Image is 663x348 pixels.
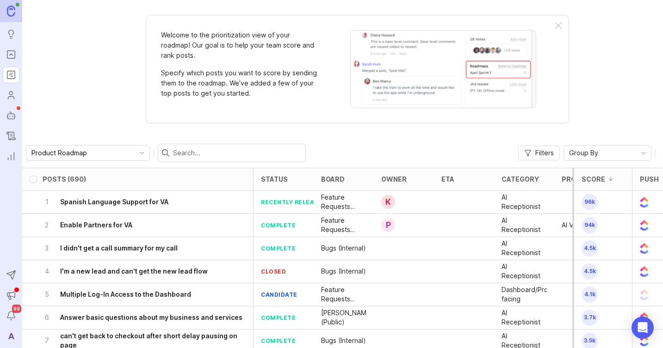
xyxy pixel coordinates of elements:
[43,306,253,329] button: 6Answer basic questions about my business and services
[43,260,253,283] button: 4I'm a new lead and can't get the new lead flow
[502,262,547,281] p: AI Receptionist
[60,290,191,299] h6: Multiple Log-In Access to the Dashboard
[60,197,168,207] h6: Spanish Language Support for VA
[564,145,651,161] div: toggle menu
[161,30,318,61] p: Welcome to the prioritization view of your roadmap! Our goal is to help your team score and rank ...
[261,221,296,229] div: complete
[350,30,536,108] img: When viewing a post, you can send it to a roadmap
[31,148,134,158] input: Product Roadmap
[562,176,626,183] div: ProductboardID
[321,267,366,276] p: Bugs (Internal)
[640,306,649,329] img: ClickUp Logo
[261,268,286,275] div: closed
[3,26,19,43] a: Ideas
[261,314,296,322] div: complete
[582,194,598,210] span: 96k
[43,290,51,299] p: 5
[321,336,366,345] p: Bugs (Internal)
[502,285,547,304] p: Dashboard/Pro-facing
[441,176,454,183] div: eta
[582,263,598,280] span: 4.5k
[640,176,659,183] div: Push
[569,148,598,158] span: Group By
[3,328,19,344] button: A
[321,216,366,234] p: Feature Requests (Internal)
[636,149,651,157] svg: toggle icon
[3,128,19,144] a: Changelog
[381,218,395,232] div: P
[261,176,288,183] div: status
[3,267,19,283] button: Send to Autopilot
[261,291,297,299] div: candidate
[60,267,208,276] h6: I'm a new lead and can't get the new lead flow
[43,283,253,306] button: 5Multiple Log-In Access to the Dashboard
[3,46,19,63] a: Portal
[43,176,86,183] div: Posts (690)
[3,87,19,104] a: Users
[502,193,547,211] p: AI Receptionist
[321,193,366,211] p: Feature Requests (Internal)
[43,197,51,207] p: 1
[321,176,345,183] div: board
[3,287,19,304] button: Announcements
[161,68,318,98] p: Specify which posts you want to score by sending them to the roadmap. We’ve added a few of your t...
[43,336,51,345] p: 7
[381,195,395,209] div: K
[518,146,560,160] button: Filters
[381,176,407,183] div: owner
[261,198,327,206] div: recently released
[7,6,15,16] img: Canny Home
[3,67,19,83] a: Roadmaps
[3,307,19,324] button: Notifications
[632,317,654,339] div: Open Intercom Messenger
[502,176,539,183] div: category
[43,313,51,322] p: 6
[3,148,19,165] a: Reporting
[502,239,547,257] p: AI Receptionist
[321,244,366,253] p: Bugs (Internal)
[261,244,296,252] div: complete
[60,220,132,230] h6: Enable Partners for VA
[43,191,253,214] button: 1Spanish Language Support for VA
[640,260,649,283] img: ClickUp Logo
[135,149,149,157] svg: toggle icon
[535,148,554,158] span: Filters
[582,310,598,326] span: 3.7k
[640,191,649,214] img: ClickUp Logo
[582,176,605,183] div: Score
[321,308,366,327] div: Smith.ai (Public)
[562,220,607,230] p: AI Voice Assistant
[43,237,253,260] button: 3I didn't get a call summary for my call
[173,148,302,158] input: Search...
[582,287,598,303] span: 4.1k
[60,313,242,322] h6: Answer basic questions about my business and services
[640,237,649,260] img: ClickUp Logo
[43,214,253,237] button: 2Enable Partners for VA
[3,107,19,124] a: Autopilot
[502,308,547,327] p: AI Receptionist
[60,244,178,253] h6: I didn't get a call summary for my call
[502,216,547,234] p: AI Receptionist
[43,220,51,230] p: 2
[582,240,598,256] span: 4.5k
[582,217,598,233] span: 94k
[26,145,150,161] div: toggle menu
[12,305,21,313] span: 99
[640,214,649,237] img: ClickUp Logo
[43,244,51,253] p: 3
[321,308,366,327] p: [PERSON_NAME] (Public)
[321,285,366,304] p: Feature Requests (Internal)
[43,267,51,276] p: 4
